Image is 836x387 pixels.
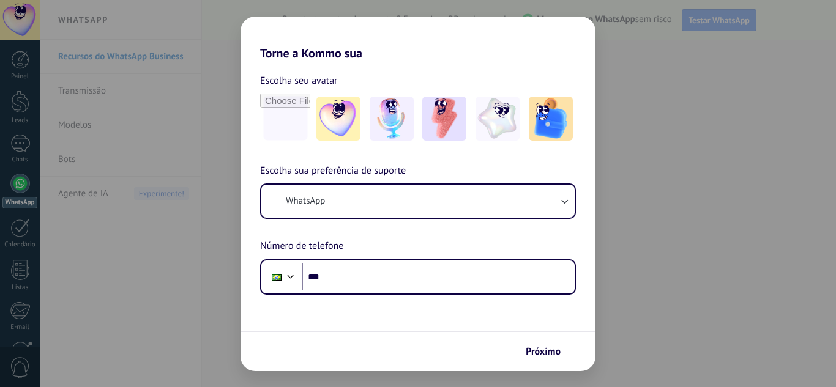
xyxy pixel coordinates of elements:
span: Número de telefone [260,238,343,254]
span: WhatsApp [286,195,325,207]
button: Próximo [520,341,577,362]
div: Brazil: + 55 [265,264,288,290]
span: Escolha sua preferência de suporte [260,163,406,179]
img: -1.jpeg [316,97,360,141]
h2: Torne a Kommo sua [241,17,595,61]
img: -5.jpeg [529,97,573,141]
img: -4.jpeg [476,97,520,141]
img: -3.jpeg [422,97,466,141]
span: Próximo [526,347,561,356]
img: -2.jpeg [370,97,414,141]
span: Escolha seu avatar [260,73,338,89]
button: WhatsApp [261,185,575,218]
